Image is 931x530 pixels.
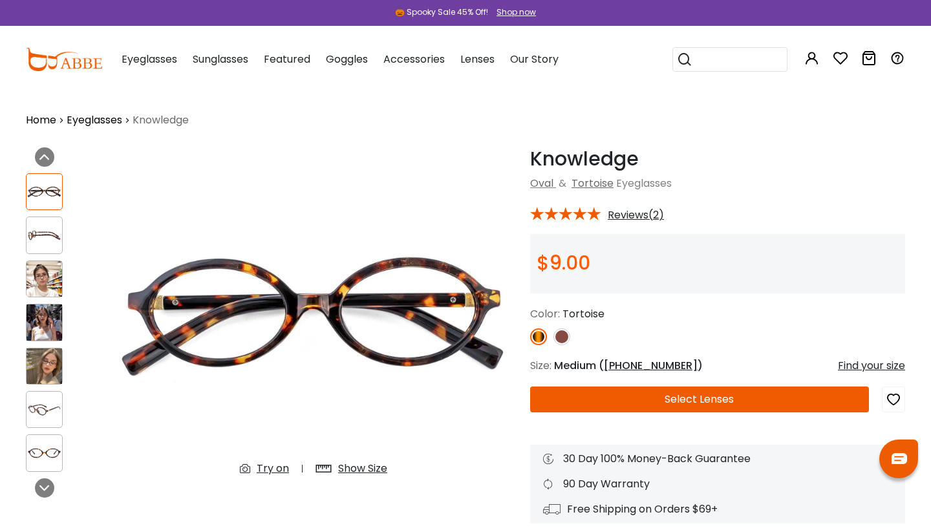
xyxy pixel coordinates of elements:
div: Free Shipping on Orders $69+ [543,502,892,517]
img: abbeglasses.com [26,48,102,71]
span: Color: [530,306,560,321]
a: Tortoise [572,176,614,191]
span: Reviews(2) [608,209,664,221]
img: Knowledge Tortoise Acetate Eyeglasses , UniversalBridgeFit Frames from ABBE Glasses [27,444,62,462]
img: Knowledge Tortoise Acetate Eyeglasses , UniversalBridgeFit Frames from ABBE Glasses [27,401,62,419]
span: Medium ( ) [554,358,703,373]
span: [PHONE_NUMBER] [604,358,698,373]
span: Knowledge [133,112,189,128]
img: Knowledge Tortoise Acetate Eyeglasses , UniversalBridgeFit Frames from ABBE Glasses [27,226,62,244]
span: Size: [530,358,551,373]
span: & [556,176,569,191]
a: Home [26,112,56,128]
div: 🎃 Spooky Sale 45% Off! [395,6,488,18]
span: Lenses [460,52,495,67]
a: Shop now [490,6,536,17]
div: Show Size [338,461,387,476]
span: Tortoise [562,306,605,321]
span: Our Story [510,52,559,67]
span: Eyeglasses [122,52,177,67]
img: Knowledge Tortoise Acetate Eyeglasses , UniversalBridgeFit Frames from ABBE Glasses [27,348,62,384]
button: Select Lenses [530,387,869,412]
div: 90 Day Warranty [543,476,892,492]
a: Oval [530,176,553,191]
div: 30 Day 100% Money-Back Guarantee [543,451,892,467]
img: Knowledge Tortoise Acetate Eyeglasses , UniversalBridgeFit Frames from ABBE Glasses [27,261,62,297]
span: Accessories [383,52,445,67]
span: Goggles [326,52,368,67]
span: $9.00 [537,249,590,277]
span: Featured [264,52,310,67]
img: Knowledge Tortoise Acetate Eyeglasses , UniversalBridgeFit Frames from ABBE Glasses [27,304,62,340]
img: chat [892,453,907,464]
a: Eyeglasses [67,112,122,128]
img: Knowledge Tortoise Acetate Eyeglasses , UniversalBridgeFit Frames from ABBE Glasses [110,147,517,487]
div: Find your size [838,358,905,374]
div: Try on [257,461,289,476]
img: Knowledge Tortoise Acetate Eyeglasses , UniversalBridgeFit Frames from ABBE Glasses [27,183,62,201]
h1: Knowledge [530,147,905,171]
span: Eyeglasses [616,176,672,191]
span: Sunglasses [193,52,248,67]
div: Shop now [497,6,536,18]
